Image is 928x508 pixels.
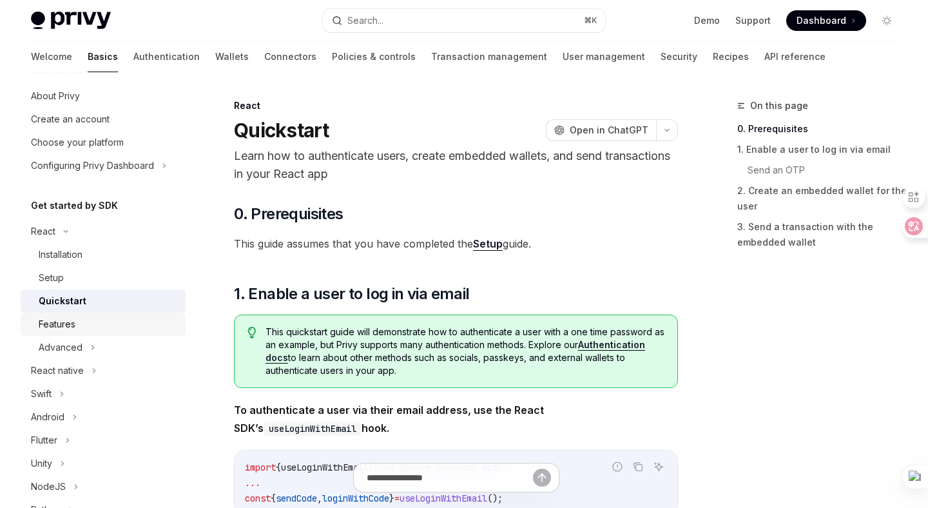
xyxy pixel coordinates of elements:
[31,409,64,425] div: Android
[21,243,186,266] a: Installation
[609,458,626,475] button: Report incorrect code
[31,41,72,72] a: Welcome
[713,41,749,72] a: Recipes
[570,124,648,137] span: Open in ChatGPT
[737,139,907,160] a: 1. Enable a user to log in via email
[630,458,646,475] button: Copy the contents from the code block
[31,112,110,127] div: Create an account
[650,458,667,475] button: Ask AI
[234,235,678,253] span: This guide assumes that you have completed the guide.
[21,108,186,131] a: Create an account
[247,327,256,338] svg: Tip
[31,158,154,173] div: Configuring Privy Dashboard
[21,289,186,313] a: Quickstart
[31,386,52,402] div: Swift
[21,131,186,154] a: Choose your platform
[133,41,200,72] a: Authentication
[332,41,416,72] a: Policies & controls
[39,247,82,262] div: Installation
[31,456,52,471] div: Unity
[737,119,907,139] a: 0. Prerequisites
[694,14,720,27] a: Demo
[584,15,597,26] span: ⌘ K
[39,340,82,355] div: Advanced
[748,160,907,181] a: Send an OTP
[31,198,118,213] h5: Get started by SDK
[735,14,771,27] a: Support
[31,479,66,494] div: NodeJS
[234,204,343,224] span: 0. Prerequisites
[431,41,547,72] a: Transaction management
[31,363,84,378] div: React native
[323,9,604,32] button: Search...⌘K
[764,41,826,72] a: API reference
[234,284,469,304] span: 1. Enable a user to log in via email
[737,217,907,253] a: 3. Send a transaction with the embedded wallet
[31,88,80,104] div: About Privy
[21,313,186,336] a: Features
[21,84,186,108] a: About Privy
[31,12,111,30] img: light logo
[264,41,316,72] a: Connectors
[31,224,55,239] div: React
[88,41,118,72] a: Basics
[31,433,57,448] div: Flutter
[215,41,249,72] a: Wallets
[234,99,678,112] div: React
[546,119,656,141] button: Open in ChatGPT
[234,147,678,183] p: Learn how to authenticate users, create embedded wallets, and send transactions in your React app
[661,41,697,72] a: Security
[533,469,551,487] button: Send message
[266,326,664,377] span: This quickstart guide will demonstrate how to authenticate a user with a one time password as an ...
[473,237,503,251] a: Setup
[264,422,362,436] code: useLoginWithEmail
[234,404,544,435] strong: To authenticate a user via their email address, use the React SDK’s hook.
[234,119,329,142] h1: Quickstart
[39,293,86,309] div: Quickstart
[347,13,383,28] div: Search...
[31,135,124,150] div: Choose your platform
[39,317,75,332] div: Features
[563,41,645,72] a: User management
[750,98,808,113] span: On this page
[39,270,64,286] div: Setup
[876,10,897,31] button: Toggle dark mode
[737,181,907,217] a: 2. Create an embedded wallet for the user
[786,10,866,31] a: Dashboard
[21,266,186,289] a: Setup
[797,14,846,27] span: Dashboard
